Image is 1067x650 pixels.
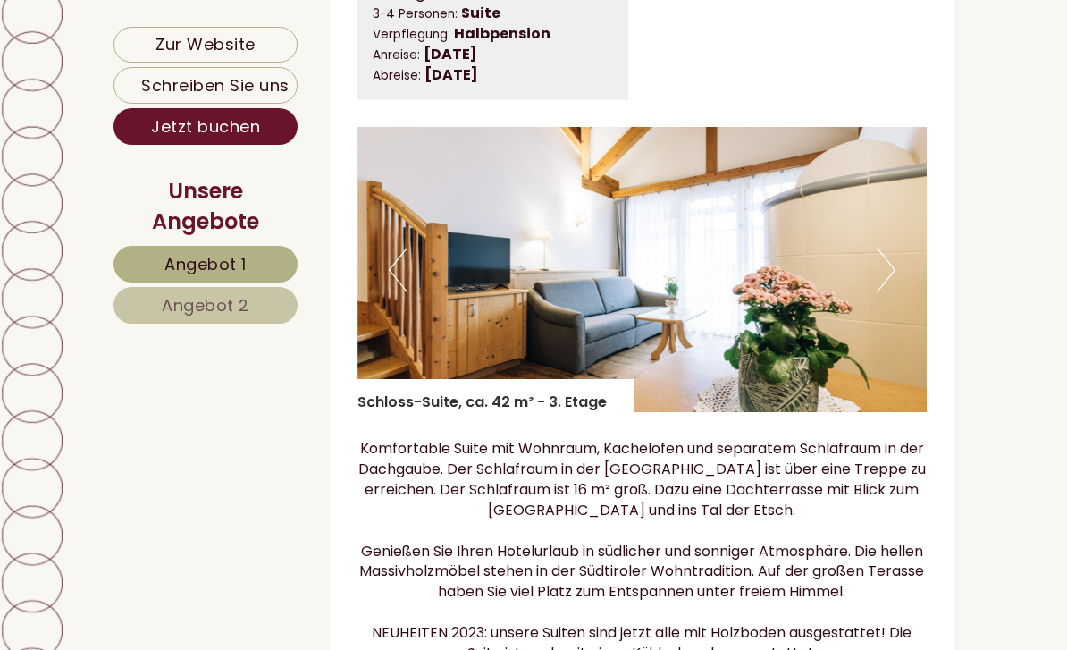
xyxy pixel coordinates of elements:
[452,466,570,502] button: Senden
[461,3,500,23] b: Suite
[373,5,458,22] small: 3-4 Personen:
[113,67,298,104] a: Schreiben Sie uns
[373,46,420,63] small: Anreise:
[454,23,550,44] b: Halbpension
[373,67,421,84] small: Abreise:
[373,26,450,43] small: Verpflegung:
[13,52,319,106] div: Guten Tag, wie können wir Ihnen helfen?
[389,248,407,292] button: Previous
[113,176,298,238] div: Unsere Angebote
[162,294,249,317] span: Angebot 2
[164,253,247,275] span: Angebot 1
[357,379,634,413] div: Schloss-Suite, ca. 42 m² - 3. Etage
[877,248,895,292] button: Next
[27,90,310,103] small: 09:58
[424,44,477,64] b: [DATE]
[250,13,321,43] div: [DATE]
[113,108,298,145] a: Jetzt buchen
[27,55,310,70] div: Hotel Tenz
[424,64,478,85] b: [DATE]
[357,127,928,412] img: image
[113,27,298,63] a: Zur Website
